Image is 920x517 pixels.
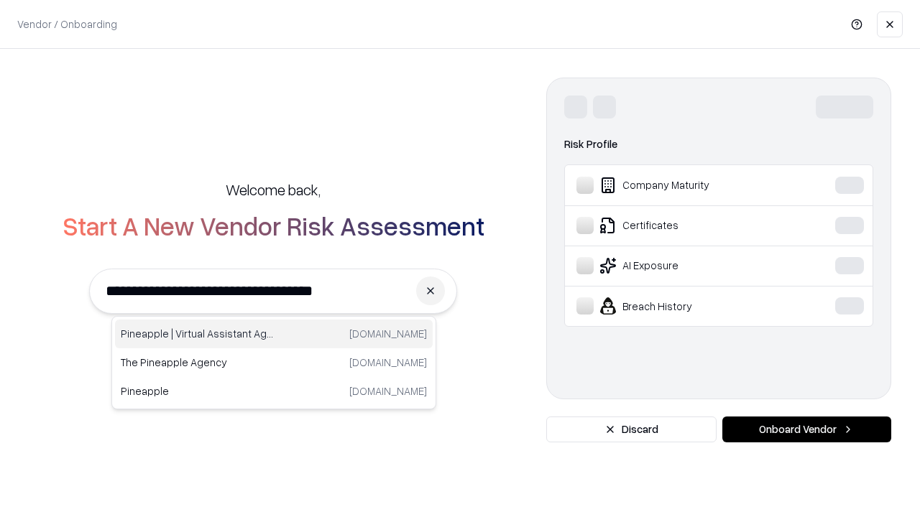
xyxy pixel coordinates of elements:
p: [DOMAIN_NAME] [349,383,427,399]
p: Pineapple | Virtual Assistant Agency [121,326,274,341]
div: Risk Profile [564,136,873,153]
button: Onboard Vendor [722,416,891,442]
p: The Pineapple Agency [121,355,274,370]
button: Discard [546,416,717,442]
p: [DOMAIN_NAME] [349,326,427,341]
div: AI Exposure [576,257,791,274]
p: Vendor / Onboarding [17,17,117,32]
h5: Welcome back, [226,180,321,200]
div: Certificates [576,217,791,234]
div: Company Maturity [576,177,791,194]
p: [DOMAIN_NAME] [349,355,427,370]
h2: Start A New Vendor Risk Assessment [63,211,484,240]
p: Pineapple [121,383,274,399]
div: Breach History [576,297,791,315]
div: Suggestions [111,316,436,409]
